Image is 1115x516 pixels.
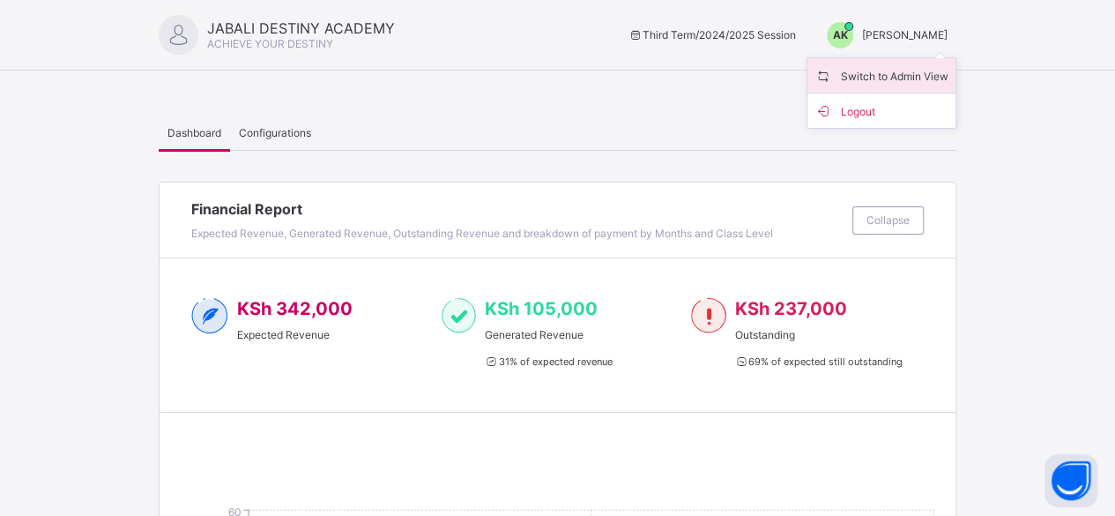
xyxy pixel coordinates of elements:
[207,37,333,50] span: ACHIEVE YOUR DESTINY
[442,298,476,333] img: paid-1.3eb1404cbcb1d3b736510a26bbfa3ccb.svg
[191,200,844,218] span: Financial Report
[735,328,903,341] span: Outstanding
[485,328,612,341] span: Generated Revenue
[735,298,847,319] span: KSh 237,000
[862,28,948,41] span: [PERSON_NAME]
[691,298,725,333] img: outstanding-1.146d663e52f09953f639664a84e30106.svg
[237,298,353,319] span: KSh 342,000
[735,355,903,368] span: 69 % of expected still outstanding
[833,28,848,41] span: AK
[207,19,395,37] span: JABALI DESTINY ACADEMY
[485,298,598,319] span: KSh 105,000
[485,355,612,368] span: 31 % of expected revenue
[191,227,773,240] span: Expected Revenue, Generated Revenue, Outstanding Revenue and breakdown of payment by Months and C...
[1044,454,1097,507] button: Open asap
[807,58,955,93] li: dropdown-list-item-name-0
[628,28,796,41] span: session/term information
[237,328,353,341] span: Expected Revenue
[191,298,228,333] img: expected-2.4343d3e9d0c965b919479240f3db56ac.svg
[814,65,948,86] span: Switch to Admin View
[866,213,910,227] span: Collapse
[167,126,221,139] span: Dashboard
[807,93,955,128] li: dropdown-list-item-buttom-1
[814,101,948,121] span: Logout
[239,126,311,139] span: Configurations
